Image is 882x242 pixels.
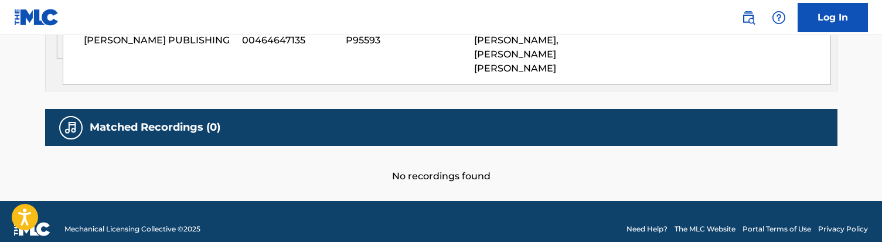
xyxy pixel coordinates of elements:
span: Mechanical Licensing Collective © 2025 [64,224,200,234]
img: search [741,11,755,25]
img: MLC Logo [14,9,59,26]
a: Privacy Policy [818,224,868,234]
img: Matched Recordings [64,121,78,135]
a: The MLC Website [675,224,735,234]
span: [PERSON_NAME] PUBLISHING [84,33,233,47]
a: Need Help? [626,224,668,234]
a: Log In [798,3,868,32]
h5: Matched Recordings (0) [90,121,220,134]
iframe: Chat Widget [823,186,882,242]
a: Portal Terms of Use [743,224,811,234]
span: P95593 [346,33,465,47]
img: help [772,11,786,25]
img: logo [14,222,50,236]
a: Public Search [737,6,760,29]
span: [PERSON_NAME], [PERSON_NAME] [PERSON_NAME] [474,35,559,74]
div: Help [767,6,791,29]
div: No recordings found [45,146,837,183]
span: 00464647135 [242,33,337,47]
